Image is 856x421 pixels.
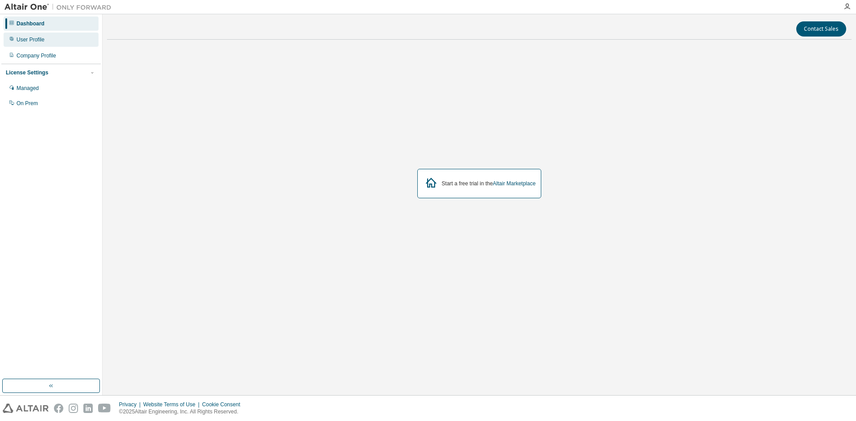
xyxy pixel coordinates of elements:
div: Managed [16,85,39,92]
img: instagram.svg [69,404,78,413]
div: Dashboard [16,20,45,27]
img: youtube.svg [98,404,111,413]
img: facebook.svg [54,404,63,413]
img: altair_logo.svg [3,404,49,413]
div: License Settings [6,69,48,76]
div: On Prem [16,100,38,107]
div: User Profile [16,36,45,43]
a: Altair Marketplace [493,180,535,187]
p: © 2025 Altair Engineering, Inc. All Rights Reserved. [119,408,246,416]
div: Cookie Consent [202,401,245,408]
img: Altair One [4,3,116,12]
div: Start a free trial in the [442,180,536,187]
div: Website Terms of Use [143,401,202,408]
button: Contact Sales [796,21,846,37]
div: Company Profile [16,52,56,59]
img: linkedin.svg [83,404,93,413]
div: Privacy [119,401,143,408]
